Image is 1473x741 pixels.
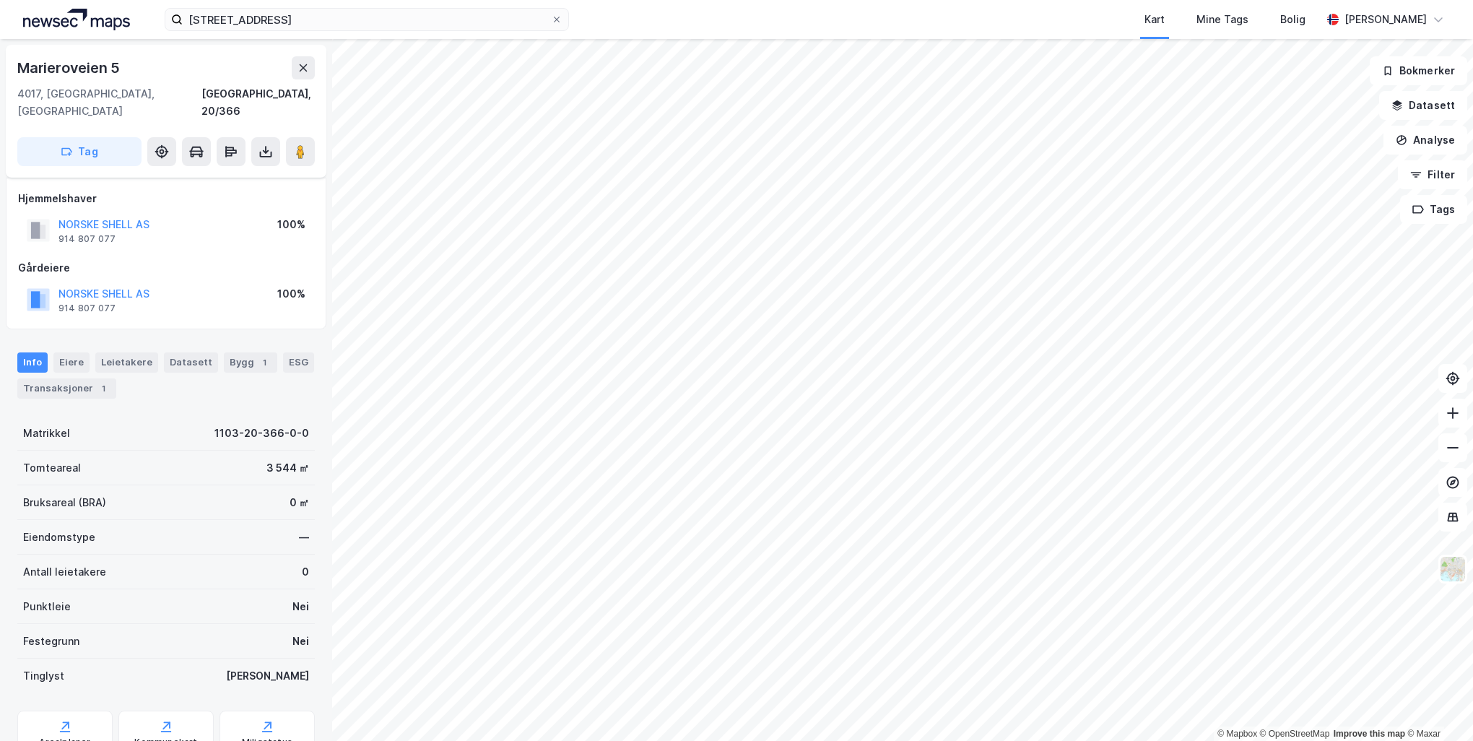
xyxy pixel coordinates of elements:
div: ESG [283,352,314,373]
div: Marieroveien 5 [17,56,123,79]
div: Punktleie [23,598,71,615]
div: 4017, [GEOGRAPHIC_DATA], [GEOGRAPHIC_DATA] [17,85,201,120]
button: Tag [17,137,142,166]
img: logo.a4113a55bc3d86da70a041830d287a7e.svg [23,9,130,30]
div: Info [17,352,48,373]
a: Improve this map [1334,729,1405,739]
div: 914 807 077 [58,303,116,314]
a: Mapbox [1217,729,1257,739]
div: [PERSON_NAME] [226,667,309,685]
div: 914 807 077 [58,233,116,245]
div: Bygg [224,352,277,373]
div: [PERSON_NAME] [1344,11,1427,28]
div: Leietakere [95,352,158,373]
div: Nei [292,598,309,615]
div: Eiendomstype [23,529,95,546]
a: OpenStreetMap [1260,729,1330,739]
button: Tags [1400,195,1467,224]
div: 100% [277,285,305,303]
div: 1 [96,381,110,396]
div: 3 544 ㎡ [266,459,309,477]
div: Hjemmelshaver [18,190,314,207]
div: Eiere [53,352,90,373]
div: Gårdeiere [18,259,314,277]
div: [GEOGRAPHIC_DATA], 20/366 [201,85,315,120]
div: Bruksareal (BRA) [23,494,106,511]
div: Festegrunn [23,633,79,650]
div: — [299,529,309,546]
img: Z [1439,555,1467,583]
div: Transaksjoner [17,378,116,399]
div: Bolig [1280,11,1305,28]
div: 0 [302,563,309,581]
div: Datasett [164,352,218,373]
button: Bokmerker [1370,56,1467,85]
div: Tinglyst [23,667,64,685]
div: 1 [257,355,271,370]
button: Datasett [1379,91,1467,120]
button: Analyse [1383,126,1467,155]
div: Tomteareal [23,459,81,477]
div: 0 ㎡ [290,494,309,511]
div: 100% [277,216,305,233]
div: Kart [1144,11,1165,28]
div: Nei [292,633,309,650]
div: Antall leietakere [23,563,106,581]
div: 1103-20-366-0-0 [214,425,309,442]
button: Filter [1398,160,1467,189]
iframe: Chat Widget [1401,672,1473,741]
div: Matrikkel [23,425,70,442]
input: Søk på adresse, matrikkel, gårdeiere, leietakere eller personer [183,9,551,30]
div: Kontrollprogram for chat [1401,672,1473,741]
div: Mine Tags [1196,11,1248,28]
